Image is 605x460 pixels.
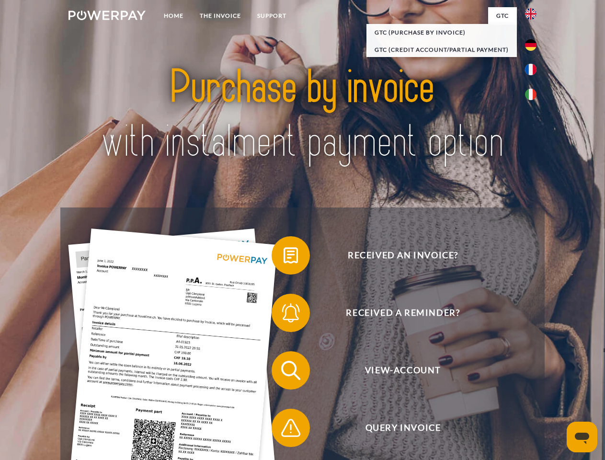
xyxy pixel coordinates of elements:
[567,422,597,452] iframe: Button to launch messaging window
[525,89,537,100] img: it
[285,294,520,332] span: Received a reminder?
[192,7,249,24] a: THE INVOICE
[249,7,295,24] a: Support
[272,409,521,447] button: Query Invoice
[488,7,517,24] a: GTC
[366,24,517,41] a: GTC (Purchase by invoice)
[285,409,520,447] span: Query Invoice
[279,416,303,440] img: qb_warning.svg
[272,351,521,390] button: View-Account
[285,236,520,275] span: Received an invoice?
[279,301,303,325] img: qb_bell.svg
[91,46,514,184] img: title-powerpay_en.svg
[525,64,537,75] img: fr
[366,41,517,58] a: GTC (Credit account/partial payment)
[272,294,521,332] button: Received a reminder?
[279,358,303,382] img: qb_search.svg
[272,236,521,275] button: Received an invoice?
[525,39,537,51] img: de
[68,11,146,20] img: logo-powerpay-white.svg
[156,7,192,24] a: Home
[525,8,537,20] img: en
[285,351,520,390] span: View-Account
[279,243,303,267] img: qb_bill.svg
